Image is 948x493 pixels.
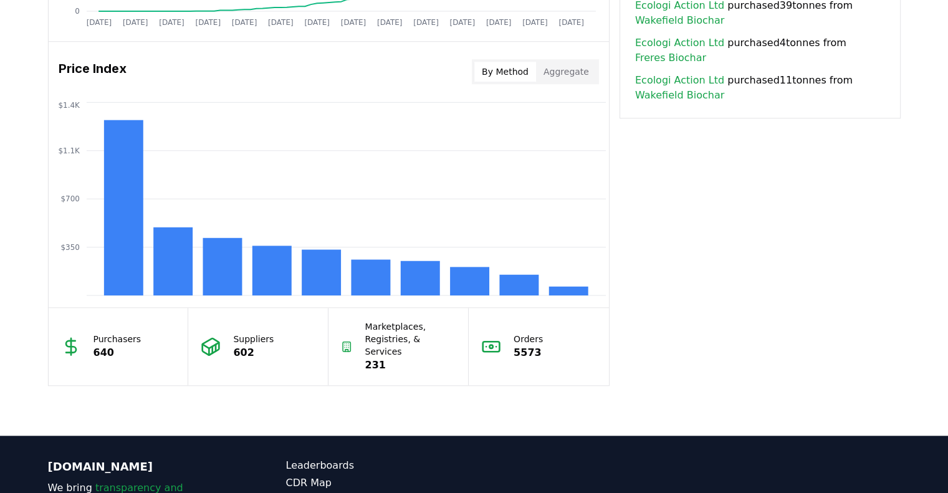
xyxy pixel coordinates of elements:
[86,18,112,27] tspan: [DATE]
[635,73,724,88] a: Ecologi Action Ltd
[159,18,184,27] tspan: [DATE]
[58,146,80,155] tspan: $1.1K
[413,18,439,27] tspan: [DATE]
[635,50,706,65] a: Freres Biochar
[635,13,724,28] a: Wakefield Biochar
[286,458,474,473] a: Leaderboards
[195,18,221,27] tspan: [DATE]
[93,345,141,360] p: 640
[58,100,80,109] tspan: $1.4K
[231,18,257,27] tspan: [DATE]
[514,333,543,345] p: Orders
[635,36,885,65] span: purchased 4 tonnes from
[365,358,456,373] p: 231
[60,194,80,203] tspan: $700
[122,18,148,27] tspan: [DATE]
[286,476,474,491] a: CDR Map
[449,18,475,27] tspan: [DATE]
[365,320,456,358] p: Marketplaces, Registries, & Services
[233,333,274,345] p: Suppliers
[514,345,543,360] p: 5573
[635,36,724,50] a: Ecologi Action Ltd
[340,18,366,27] tspan: [DATE]
[304,18,330,27] tspan: [DATE]
[75,7,80,16] tspan: 0
[536,62,596,82] button: Aggregate
[377,18,403,27] tspan: [DATE]
[486,18,512,27] tspan: [DATE]
[268,18,294,27] tspan: [DATE]
[558,18,584,27] tspan: [DATE]
[48,458,236,476] p: [DOMAIN_NAME]
[93,333,141,345] p: Purchasers
[60,243,80,252] tspan: $350
[522,18,548,27] tspan: [DATE]
[635,88,724,103] a: Wakefield Biochar
[233,345,274,360] p: 602
[635,73,885,103] span: purchased 11 tonnes from
[474,62,536,82] button: By Method
[59,59,127,84] h3: Price Index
